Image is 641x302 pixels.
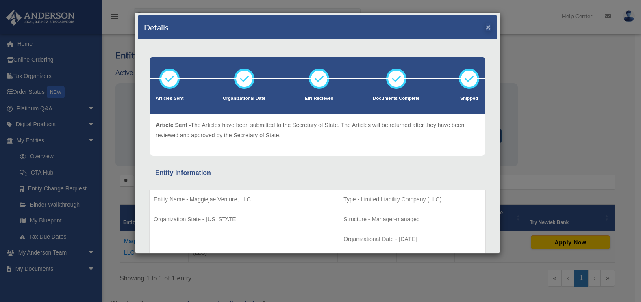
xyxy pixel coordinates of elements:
[486,23,491,31] button: ×
[373,95,419,103] p: Documents Complete
[155,167,480,179] div: Entity Information
[156,120,479,140] p: The Articles have been submitted to the Secretary of State. The Articles will be returned after t...
[154,194,335,205] p: Entity Name - Maggiejae Venture, LLC
[459,95,479,103] p: Shipped
[156,122,191,128] span: Article Sent -
[343,194,481,205] p: Type - Limited Liability Company (LLC)
[154,252,335,263] p: EIN # - [US_EMPLOYER_IDENTIFICATION_NUMBER]
[343,252,481,263] p: Business Address - [STREET_ADDRESS]
[144,22,169,33] h4: Details
[343,214,481,224] p: Structure - Manager-managed
[343,234,481,244] p: Organizational Date - [DATE]
[223,95,265,103] p: Organizational Date
[156,95,183,103] p: Articles Sent
[154,214,335,224] p: Organization State - [US_STATE]
[305,95,334,103] p: EIN Recieved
